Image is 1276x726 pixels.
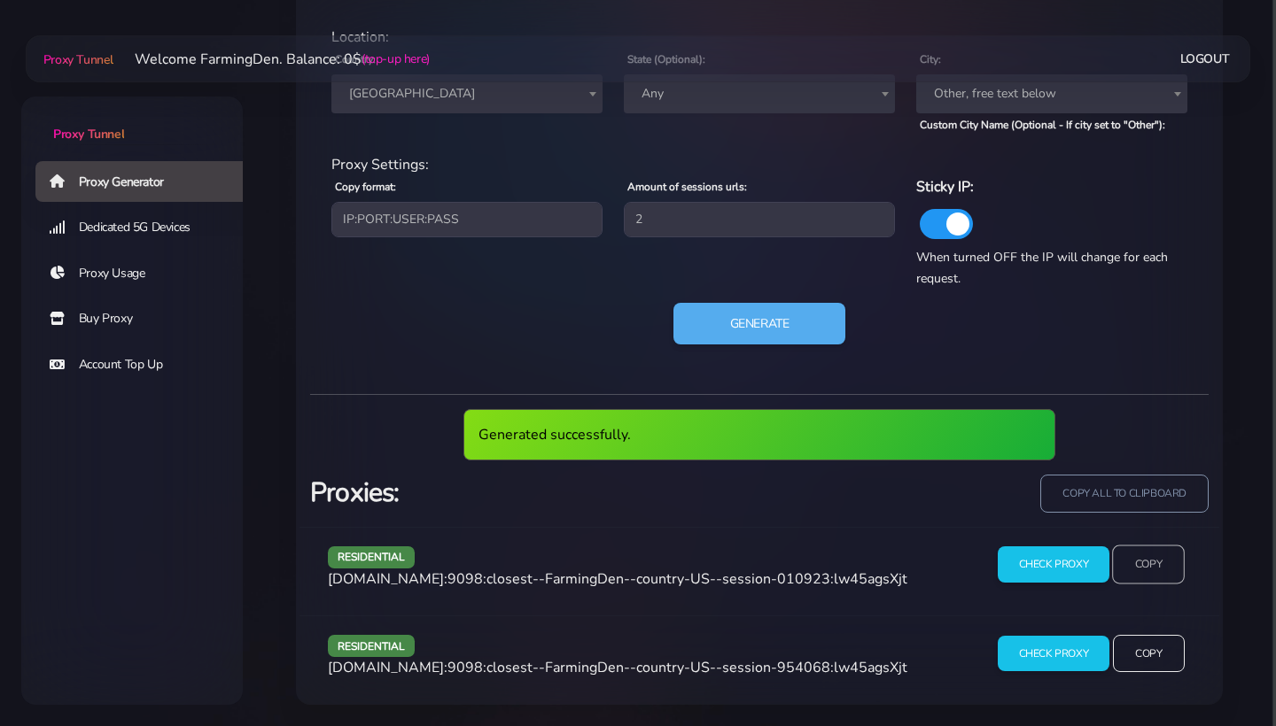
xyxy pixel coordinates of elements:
[463,409,1055,460] div: Generated successfully.
[331,74,603,113] span: United States of America
[310,475,749,511] h3: Proxies:
[362,50,430,68] a: (top-up here)
[328,569,907,589] span: [DOMAIN_NAME]:9098:closest--FarmingDen--country-US--session-010923:lw45agsXjt
[1190,640,1254,704] iframe: Webchat Widget
[321,27,1198,48] div: Location:
[920,117,1165,133] label: Custom City Name (Optional - If city set to "Other"):
[342,81,592,106] span: United States of America
[43,51,113,68] span: Proxy Tunnel
[35,298,257,339] a: Buy Proxy
[1113,635,1184,673] input: Copy
[673,303,846,345] button: Generate
[335,179,396,195] label: Copy format:
[53,126,124,143] span: Proxy Tunnel
[998,636,1110,672] input: Check Proxy
[40,45,113,73] a: Proxy Tunnel
[35,344,257,385] a: Account Top Up
[328,658,907,677] span: [DOMAIN_NAME]:9098:closest--FarmingDen--country-US--session-954068:lw45agsXjt
[21,97,243,143] a: Proxy Tunnel
[1180,42,1230,75] a: Logout
[113,49,430,70] li: Welcome FarmingDen. Balance: 0$
[328,635,415,657] span: residential
[1112,545,1185,584] input: Copy
[916,249,1168,287] span: When turned OFF the IP will change for each request.
[1040,475,1209,513] input: copy all to clipboard
[321,154,1198,175] div: Proxy Settings:
[35,253,257,294] a: Proxy Usage
[998,546,1110,583] input: Check Proxy
[627,179,747,195] label: Amount of sessions urls:
[916,74,1187,113] span: Other, free text below
[35,207,257,248] a: Dedicated 5G Devices
[927,81,1177,106] span: Other, free text below
[35,161,257,202] a: Proxy Generator
[328,546,415,568] span: residential
[634,81,884,106] span: Any
[916,175,1187,198] h6: Sticky IP:
[624,74,895,113] span: Any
